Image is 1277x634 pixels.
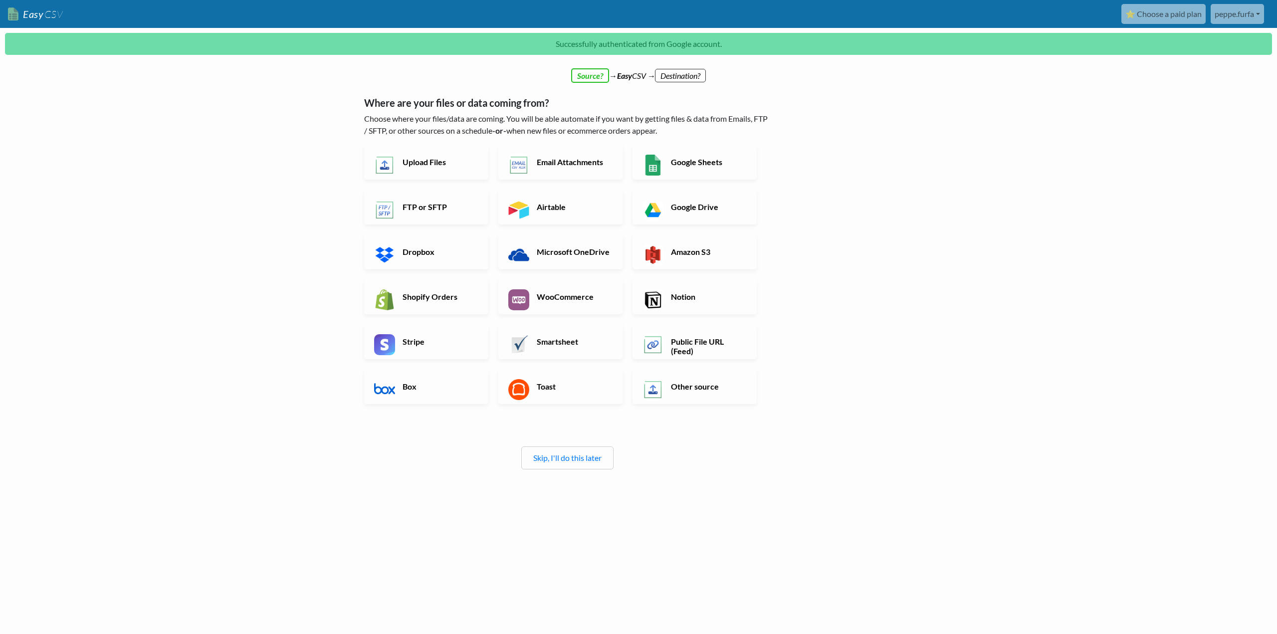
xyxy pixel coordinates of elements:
[508,379,529,400] img: Toast App & API
[508,334,529,355] img: Smartsheet App & API
[498,279,623,314] a: WooCommerce
[508,200,529,220] img: Airtable App & API
[642,289,663,310] img: Notion App & API
[400,292,478,301] h6: Shopify Orders
[534,337,613,346] h6: Smartsheet
[633,234,757,269] a: Amazon S3
[364,324,488,359] a: Stripe
[508,244,529,265] img: Microsoft OneDrive App & API
[498,190,623,224] a: Airtable
[374,379,395,400] img: Box App & API
[642,244,663,265] img: Amazon S3 App & API
[508,155,529,176] img: Email New CSV or XLSX File App & API
[633,145,757,180] a: Google Sheets
[534,202,613,211] h6: Airtable
[364,97,771,109] h5: Where are your files or data coming from?
[533,453,602,462] a: Skip, I'll do this later
[43,8,63,20] span: CSV
[633,190,757,224] a: Google Drive
[374,155,395,176] img: Upload Files App & API
[642,200,663,220] img: Google Drive App & API
[374,334,395,355] img: Stripe App & API
[668,247,747,256] h6: Amazon S3
[498,369,623,404] a: Toast
[492,126,506,135] b: -or-
[364,234,488,269] a: Dropbox
[668,382,747,391] h6: Other source
[364,113,771,137] p: Choose where your files/data are coming. You will be able automate if you want by getting files &...
[374,244,395,265] img: Dropbox App & API
[364,279,488,314] a: Shopify Orders
[633,369,757,404] a: Other source
[668,337,747,356] h6: Public File URL (Feed)
[5,33,1272,55] p: Successfully authenticated from Google account.
[642,334,663,355] img: Public File URL App & API
[668,157,747,167] h6: Google Sheets
[534,247,613,256] h6: Microsoft OneDrive
[1211,4,1264,24] a: peppe.furfa
[508,289,529,310] img: WooCommerce App & API
[642,379,663,400] img: Other Source App & API
[400,202,478,211] h6: FTP or SFTP
[534,382,613,391] h6: Toast
[400,337,478,346] h6: Stripe
[400,382,478,391] h6: Box
[364,369,488,404] a: Box
[498,324,623,359] a: Smartsheet
[534,157,613,167] h6: Email Attachments
[534,292,613,301] h6: WooCommerce
[374,200,395,220] img: FTP or SFTP App & API
[354,60,923,82] div: → CSV →
[400,157,478,167] h6: Upload Files
[364,190,488,224] a: FTP or SFTP
[400,247,478,256] h6: Dropbox
[668,292,747,301] h6: Notion
[642,155,663,176] img: Google Sheets App & API
[498,234,623,269] a: Microsoft OneDrive
[633,324,757,359] a: Public File URL (Feed)
[374,289,395,310] img: Shopify App & API
[8,4,63,24] a: EasyCSV
[364,145,488,180] a: Upload Files
[498,145,623,180] a: Email Attachments
[633,279,757,314] a: Notion
[668,202,747,211] h6: Google Drive
[1121,4,1206,24] a: ⭐ Choose a paid plan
